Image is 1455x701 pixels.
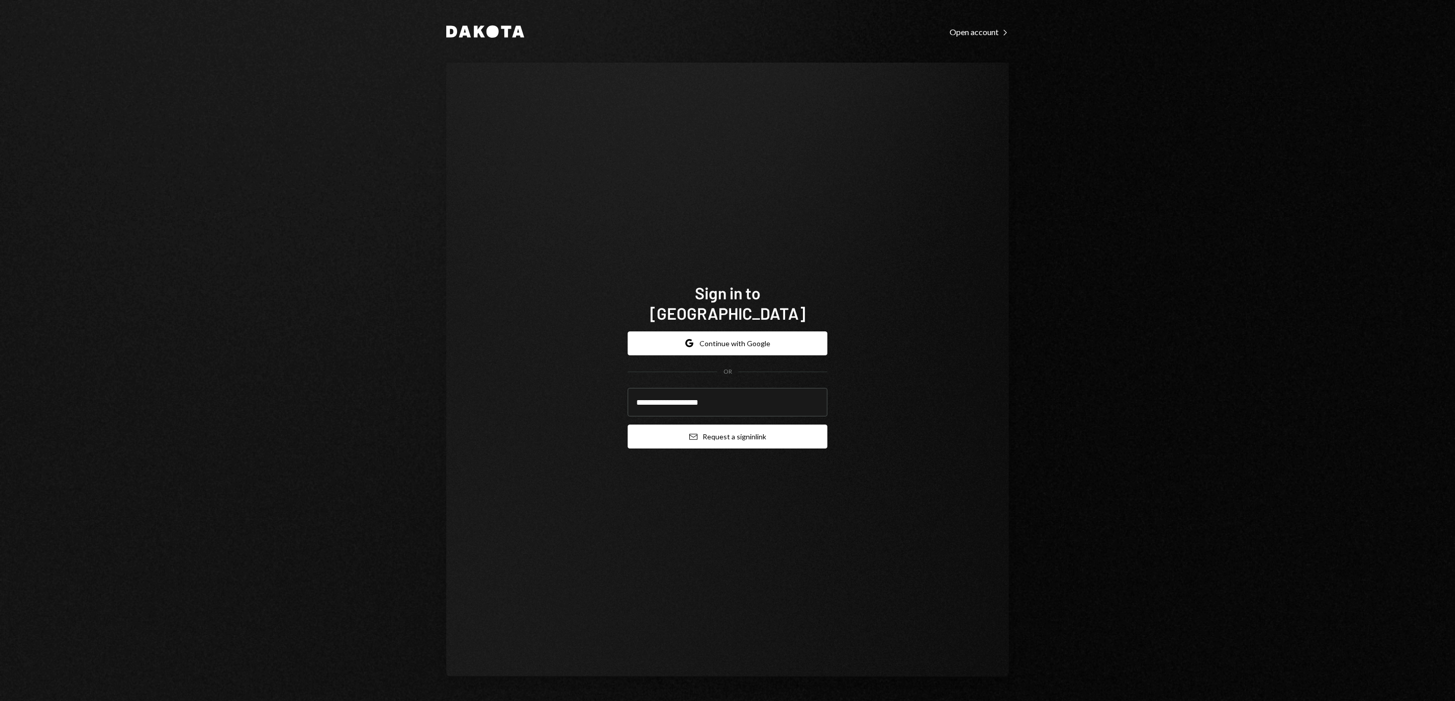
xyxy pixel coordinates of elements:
[950,26,1009,37] a: Open account
[628,425,827,448] button: Request a signinlink
[950,27,1009,37] div: Open account
[628,283,827,323] h1: Sign in to [GEOGRAPHIC_DATA]
[628,331,827,355] button: Continue with Google
[723,368,732,376] div: OR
